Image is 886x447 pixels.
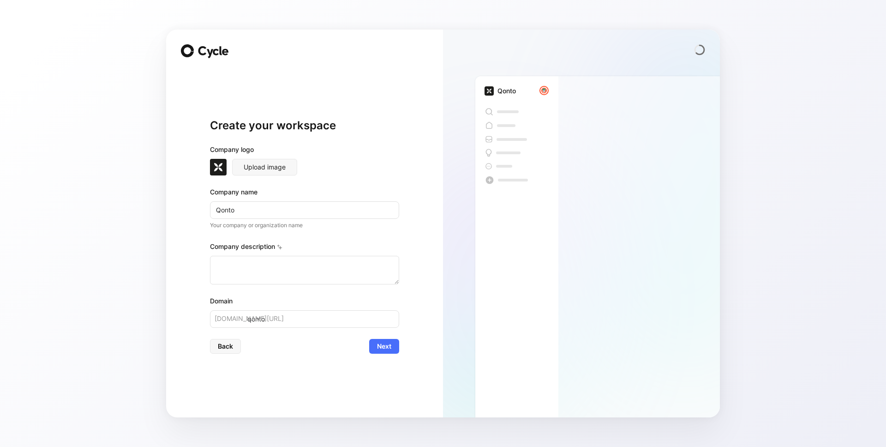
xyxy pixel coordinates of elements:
[210,201,399,219] input: Example
[218,341,233,352] span: Back
[497,85,516,97] div: Qonto
[244,162,286,173] span: Upload image
[369,339,399,354] button: Next
[210,241,399,256] div: Company description
[210,144,399,159] div: Company logo
[210,339,241,354] button: Back
[210,221,399,230] p: Your company or organization name
[210,296,399,307] div: Domain
[540,87,548,94] img: avatar
[215,313,284,324] span: [DOMAIN_NAME][URL]
[232,159,297,175] button: Upload image
[210,159,227,175] img: qonto.com
[210,118,399,133] h1: Create your workspace
[210,187,399,198] div: Company name
[377,341,391,352] span: Next
[485,86,494,96] img: qonto.com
